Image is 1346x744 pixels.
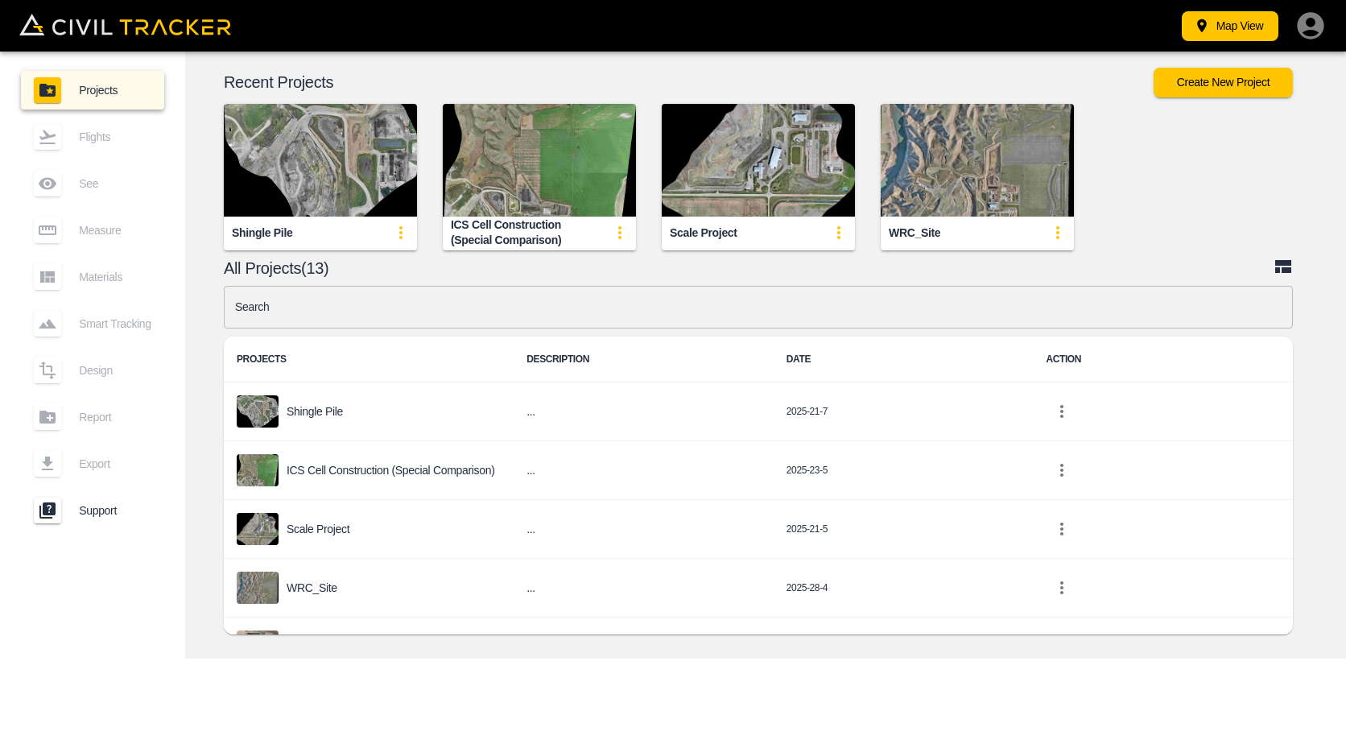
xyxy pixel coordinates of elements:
[287,523,349,535] p: Scale Project
[237,513,279,545] img: project-image
[526,461,761,481] h6: ...
[443,104,636,217] img: ICS Cell Construction (Special Comparison)
[19,14,231,35] img: Civil Tracker
[232,225,292,241] div: Shingle Pile
[224,337,514,382] th: PROJECTS
[774,337,1034,382] th: DATE
[21,71,164,110] a: Projects
[514,337,774,382] th: DESCRIPTION
[662,104,855,217] img: Scale Project
[79,504,151,517] span: Support
[889,225,940,241] div: WRC_Site
[385,217,417,249] button: update-card-details
[774,559,1034,618] td: 2025-28-4
[526,578,761,598] h6: ...
[1154,68,1293,97] button: Create New Project
[21,491,164,530] a: Support
[526,402,761,422] h6: ...
[237,395,279,428] img: project-image
[670,225,737,241] div: Scale Project
[237,630,279,663] img: project-image
[287,405,343,418] p: Shingle Pile
[823,217,855,249] button: update-card-details
[774,500,1034,559] td: 2025-21-5
[881,104,1074,217] img: WRC_Site
[237,572,279,604] img: project-image
[604,217,636,249] button: update-card-details
[287,464,494,477] p: ICS Cell Construction (Special Comparison)
[79,84,151,97] span: Projects
[224,76,1154,89] p: Recent Projects
[774,441,1034,500] td: 2025-23-5
[287,581,337,594] p: WRC_Site
[451,217,604,247] div: ICS Cell Construction (Special Comparison)
[1042,217,1074,249] button: update-card-details
[774,382,1034,441] td: 2025-21-7
[1182,11,1278,41] button: Map View
[526,519,761,539] h6: ...
[224,104,417,217] img: Shingle Pile
[774,618,1034,676] td: [DATE]
[224,262,1274,275] p: All Projects(13)
[237,454,279,486] img: project-image
[1033,337,1293,382] th: ACTION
